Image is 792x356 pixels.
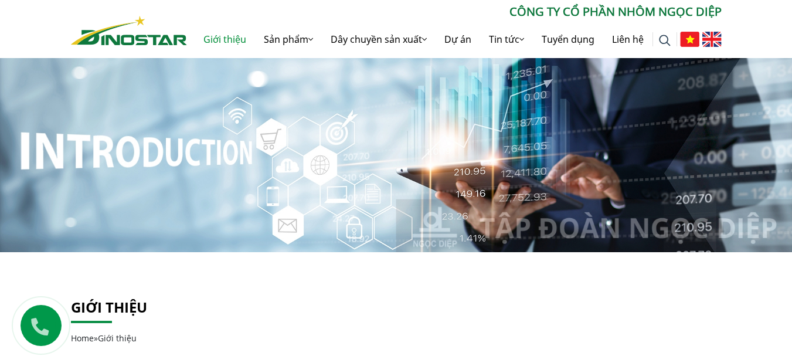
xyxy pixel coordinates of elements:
a: Liên hệ [603,21,652,58]
a: Giới thiệu [71,297,147,317]
a: Tuyển dụng [533,21,603,58]
img: Nhôm Dinostar [71,16,187,45]
a: Home [71,333,94,344]
a: Giới thiệu [195,21,255,58]
a: Tin tức [480,21,533,58]
p: CÔNG TY CỔ PHẦN NHÔM NGỌC DIỆP [187,3,722,21]
img: English [702,32,722,47]
a: Sản phẩm [255,21,322,58]
a: Dự án [436,21,480,58]
span: » [71,333,137,344]
span: Giới thiệu [98,333,137,344]
a: Dây chuyền sản xuất [322,21,436,58]
img: search [659,35,671,46]
img: Tiếng Việt [680,32,699,47]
